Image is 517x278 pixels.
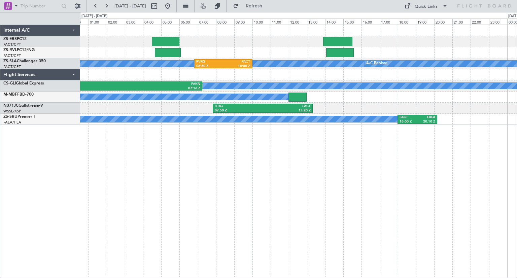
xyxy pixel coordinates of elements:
div: 12:00 [289,19,307,25]
div: 01:00 [89,19,107,25]
span: ZS-ERS [3,37,17,41]
div: 06:00 [179,19,198,25]
div: FALA [417,115,435,120]
a: ZS-SRUPremier I [3,115,35,119]
div: A/C Booked [366,59,387,69]
div: 18:00 [398,19,416,25]
button: Refresh [230,1,270,11]
div: 15:00 [343,19,361,25]
a: M-MBFFBD-700 [3,93,34,97]
div: 16:00 [361,19,380,25]
div: HTKJ [215,104,263,109]
div: 10:00 [252,19,271,25]
span: M-MBFF [3,93,20,97]
div: 09:00 [234,19,252,25]
div: 20:10 Z [417,119,435,124]
div: Quick Links [415,3,438,10]
div: 18:00 Z [400,119,417,124]
div: 13:20 Z [263,108,311,113]
div: 11:00 [271,19,289,25]
div: 06:50 Z [196,64,223,69]
div: 13:00 [307,19,325,25]
div: 03:00 [125,19,143,25]
a: FACT/CPT [3,42,21,47]
div: 23:00 [489,19,507,25]
div: FACT [263,104,311,109]
div: 07:50 Z [215,108,263,113]
div: FAKN [85,82,200,86]
div: 02:00 [107,19,125,25]
div: 20:00 [434,19,452,25]
div: 07:16 Z [85,86,200,91]
div: 08:00 [216,19,234,25]
a: ZS-RVLPC12/NG [3,48,35,52]
a: ZS-SLAChallenger 350 [3,59,46,63]
div: [DATE] - [DATE] [81,13,107,19]
div: FVRG [196,60,223,64]
span: ZS-SLA [3,59,17,63]
a: FACT/CPT [3,53,21,58]
div: 07:00 [198,19,216,25]
a: WSSL/XSP [3,109,21,114]
span: [DATE] - [DATE] [114,3,146,9]
span: N371JC [3,104,19,108]
span: ZS-RVL [3,48,17,52]
span: Refresh [240,4,268,8]
div: FACT [400,115,417,120]
div: 17:00 [380,19,398,25]
a: N371JCGulfstream-V [3,104,43,108]
div: 19:00 [416,19,434,25]
div: 14:00 [325,19,343,25]
div: 04:00 [143,19,161,25]
div: 22:00 [471,19,489,25]
div: 10:00 Z [223,64,250,69]
input: Trip Number [21,1,59,11]
a: ZS-ERSPC12 [3,37,27,41]
button: Quick Links [401,1,451,11]
div: FACT [223,60,250,64]
a: FACT/CPT [3,64,21,69]
a: CS-GLIGlobal Express [3,81,44,85]
span: ZS-SRU [3,115,18,119]
div: 05:00 [161,19,179,25]
a: FALA/HLA [3,120,21,125]
div: 21:00 [452,19,471,25]
span: CS-GLI [3,81,16,85]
